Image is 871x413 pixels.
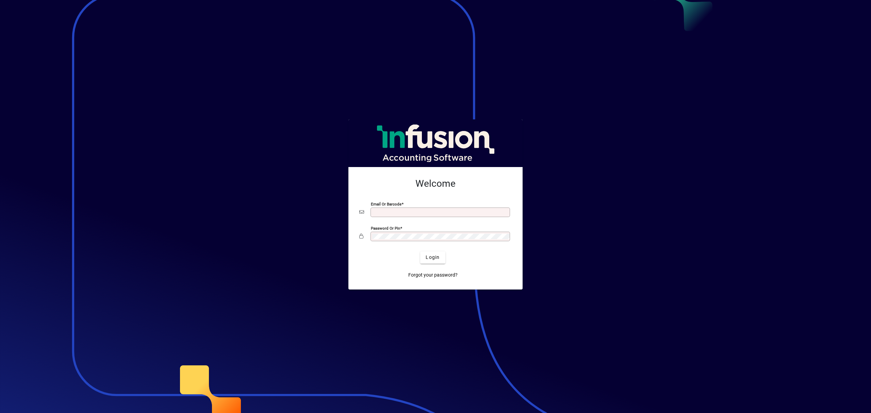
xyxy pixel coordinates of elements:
mat-label: Email or Barcode [371,201,401,206]
a: Forgot your password? [406,269,460,281]
h2: Welcome [359,178,512,189]
mat-label: Password or Pin [371,226,400,230]
span: Login [426,254,440,261]
button: Login [420,251,445,264]
span: Forgot your password? [408,271,458,279]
